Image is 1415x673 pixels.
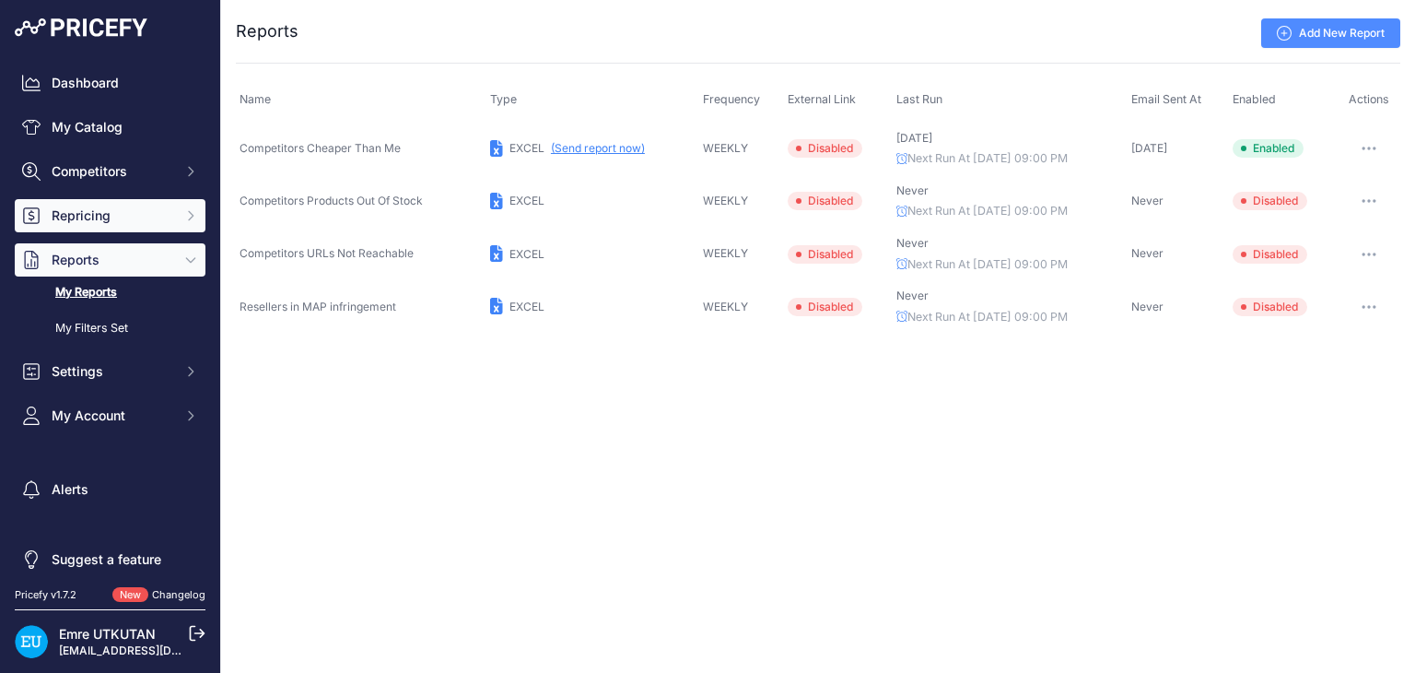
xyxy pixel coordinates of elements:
span: Never [896,236,929,250]
nav: Sidebar [15,66,205,576]
span: New [112,587,148,603]
p: Next Run At [DATE] 09:00 PM [896,203,1124,220]
span: WEEKLY [703,194,748,207]
p: Next Run At [DATE] 09:00 PM [896,150,1124,168]
span: Enabled [1233,139,1304,158]
span: Name [240,92,271,106]
button: Repricing [15,199,205,232]
span: EXCEL [509,300,544,313]
span: Disabled [788,245,862,264]
span: Frequency [703,92,760,106]
span: Never [896,289,929,302]
span: Disabled [788,192,862,210]
a: My Catalog [15,111,205,144]
span: EXCEL [509,194,544,207]
span: External Link [788,92,856,106]
span: EXCEL [509,141,544,155]
span: Disabled [788,298,862,316]
span: Type [490,92,517,106]
span: Reports [52,251,172,269]
span: Disabled [788,139,862,158]
a: Alerts [15,473,205,506]
span: Never [1131,300,1164,313]
a: [EMAIL_ADDRESS][DOMAIN_NAME] [59,643,251,657]
a: Suggest a feature [15,543,205,576]
span: WEEKLY [703,300,748,313]
button: Competitors [15,155,205,188]
span: Enabled [1233,92,1276,106]
img: Pricefy Logo [15,18,147,37]
span: Disabled [1233,245,1307,264]
span: Never [1131,246,1164,260]
span: WEEKLY [703,141,748,155]
span: Repricing [52,207,172,225]
span: Competitors Cheaper Than Me [240,141,401,155]
div: Pricefy v1.7.2 [15,587,76,603]
a: Dashboard [15,66,205,100]
span: Email Sent At [1131,92,1201,106]
button: My Account [15,399,205,432]
span: Competitors [52,162,172,181]
button: Reports [15,243,205,277]
a: Emre UTKUTAN [59,626,156,642]
span: EXCEL [509,247,544,261]
span: [DATE] [1131,141,1167,155]
span: [DATE] [896,131,932,145]
span: Actions [1349,92,1389,106]
a: My Reports [15,277,205,309]
span: Competitors URLs Not Reachable [240,246,414,260]
span: Never [1131,194,1164,207]
a: Add New Report [1261,18,1400,48]
button: (Send report now) [551,141,645,156]
span: Never [896,183,929,197]
h2: Reports [236,18,298,44]
span: Last Run [896,92,942,106]
span: Disabled [1233,298,1307,316]
span: Competitors Products Out Of Stock [240,194,423,207]
span: Disabled [1233,192,1307,210]
button: Settings [15,355,205,388]
a: My Filters Set [15,313,205,345]
span: My Account [52,407,172,425]
span: Settings [52,362,172,381]
p: Next Run At [DATE] 09:00 PM [896,309,1124,326]
p: Next Run At [DATE] 09:00 PM [896,256,1124,274]
span: WEEKLY [703,246,748,260]
span: Resellers in MAP infringement [240,300,396,313]
a: Changelog [152,588,205,601]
